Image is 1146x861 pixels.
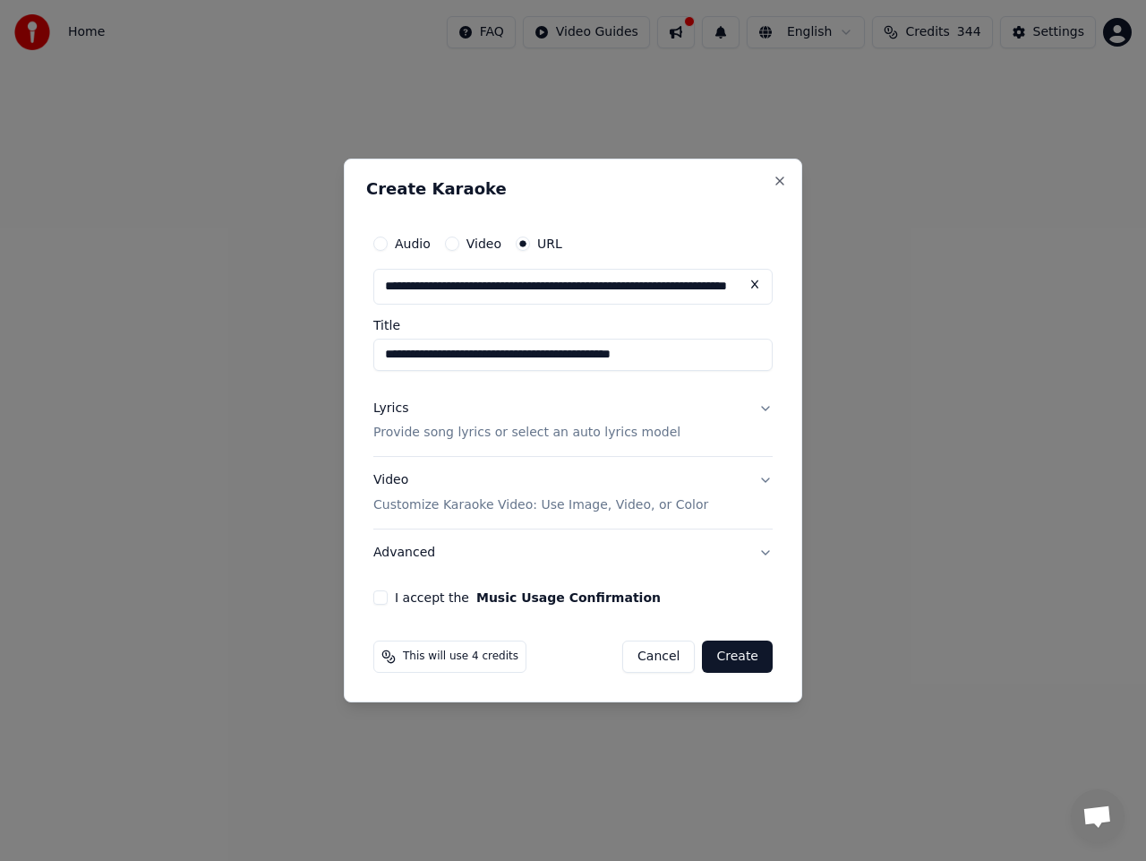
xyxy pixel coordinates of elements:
p: Customize Karaoke Video: Use Image, Video, or Color [373,496,708,514]
button: I accept the [476,591,661,604]
h2: Create Karaoke [366,181,780,197]
label: I accept the [395,591,661,604]
button: Advanced [373,530,773,576]
label: Title [373,319,773,331]
div: Video [373,472,708,515]
label: Video [466,237,501,250]
button: VideoCustomize Karaoke Video: Use Image, Video, or Color [373,458,773,530]
p: Provide song lyrics or select an auto lyrics model [373,425,680,443]
span: This will use 4 credits [403,650,518,664]
div: Lyrics [373,400,408,418]
button: Create [702,641,773,673]
button: LyricsProvide song lyrics or select an auto lyrics model [373,385,773,457]
label: URL [537,237,562,250]
label: Audio [395,237,431,250]
button: Cancel [622,641,695,673]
